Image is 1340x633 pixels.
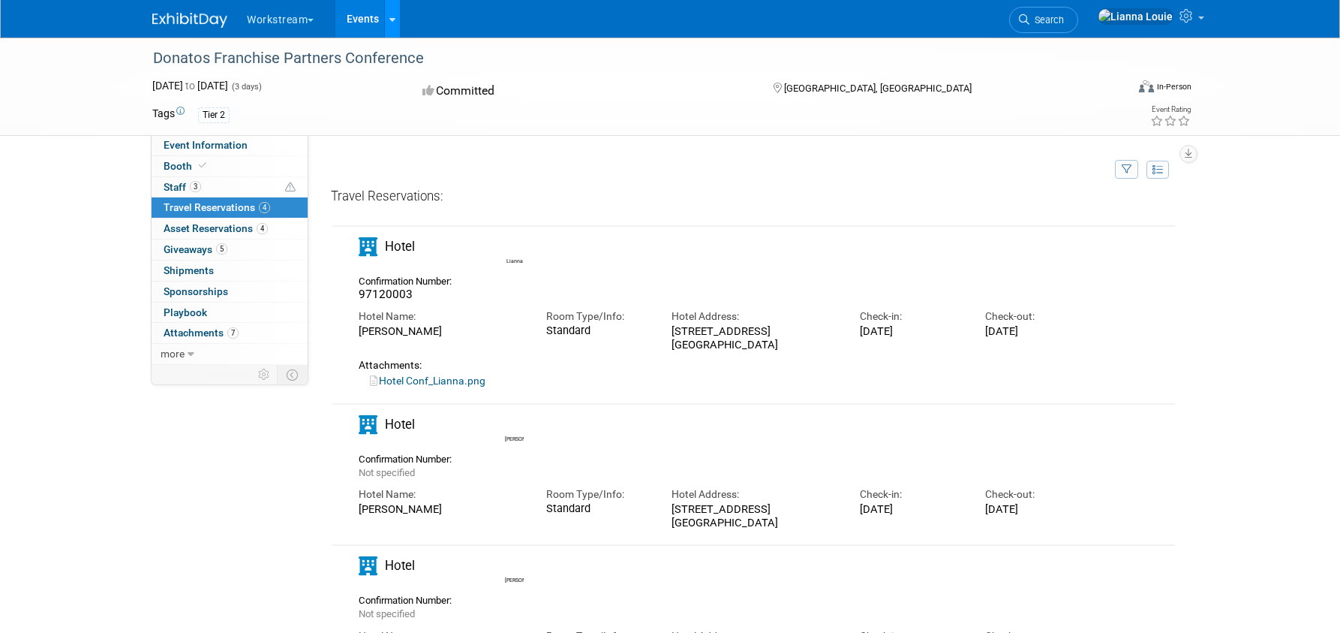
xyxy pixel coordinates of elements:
td: Toggle Event Tabs [278,365,308,384]
span: 5 [216,243,227,255]
img: Lianna Louie [505,235,526,256]
div: [DATE] [985,324,1088,338]
div: Hotel Address: [672,487,837,502]
a: Giveaways5 [152,240,308,260]
img: Lianna Louie [1098,8,1173,25]
div: Hotel Name: [359,309,524,324]
img: ExhibitDay [152,13,227,28]
span: Hotel [385,239,415,254]
span: Travel Reservations [164,201,270,213]
img: Format-Inperson.png [1139,80,1154,92]
div: Marcelo Pinto [505,575,524,584]
div: Hotel Name: [359,487,524,502]
div: Travel Reservations: [331,188,1176,211]
a: Search [1009,7,1078,33]
div: Event Rating [1150,106,1191,113]
div: Room Type/Info: [546,487,649,502]
span: Staff [164,181,201,193]
i: Filter by Traveler [1122,165,1132,175]
div: Tier 2 [198,107,230,123]
span: Giveaways [164,243,227,255]
span: 3 [190,181,201,192]
a: Event Information [152,135,308,155]
span: (3 days) [230,82,262,92]
a: Playbook [152,303,308,323]
td: Personalize Event Tab Strip [251,365,278,384]
td: Tags [152,106,185,123]
a: Asset Reservations4 [152,219,308,239]
i: Hotel [359,237,377,256]
a: more [152,344,308,364]
span: to [183,80,197,92]
div: Donatos Franchise Partners Conference [148,45,1103,72]
div: Marcelo Pinto [501,554,527,584]
div: Confirmation Number: [359,271,462,288]
div: [DATE] [985,502,1088,516]
div: Check-out: [985,309,1088,324]
span: Attachments [164,327,239,339]
div: [PERSON_NAME] [359,502,524,516]
span: Hotel [385,558,415,573]
span: [DATE] [DATE] [152,80,228,92]
div: Damon Young [505,434,524,443]
div: Confirmation Number: [359,449,462,466]
a: Travel Reservations4 [152,197,308,218]
a: Sponsorships [152,282,308,302]
span: Not specified [359,608,415,619]
div: [PERSON_NAME] [359,324,524,338]
i: Booth reservation complete [199,161,206,170]
div: [STREET_ADDRESS] [GEOGRAPHIC_DATA] [672,324,837,352]
div: Room Type/Info: [546,309,649,324]
div: Confirmation Number: [359,590,462,607]
div: Damon Young [501,413,527,443]
div: [DATE] [860,502,963,516]
img: Marcelo Pinto [505,554,526,575]
span: Hotel [385,417,415,432]
span: 7 [227,327,239,339]
i: Hotel [359,415,377,434]
div: [STREET_ADDRESS] [GEOGRAPHIC_DATA] [672,502,837,530]
span: Search [1029,14,1064,26]
a: Shipments [152,261,308,281]
span: Sponsorships [164,285,228,297]
div: Standard [546,502,649,516]
div: Attachments: [359,359,1088,372]
div: Hotel Address: [672,309,837,324]
div: Lianna Louie [501,235,527,265]
span: Potential Scheduling Conflict -- at least one attendee is tagged in another overlapping event. [285,181,296,194]
div: [DATE] [860,324,963,338]
a: Hotel Conf_Lianna.png [370,375,485,387]
span: 4 [259,202,270,213]
div: Check-in: [860,309,963,324]
span: Shipments [164,264,214,276]
span: Asset Reservations [164,222,268,234]
span: Playbook [164,306,207,318]
i: Hotel [359,556,377,575]
span: [GEOGRAPHIC_DATA], [GEOGRAPHIC_DATA] [784,83,972,94]
a: Attachments7 [152,323,308,343]
span: Event Information [164,139,248,151]
span: 97120003 [359,288,413,301]
a: Booth [152,156,308,176]
div: Event Format [1037,78,1191,101]
div: Lianna Louie [505,256,524,265]
div: Committed [418,78,750,104]
div: Check-in: [860,487,963,502]
img: Damon Young [505,413,526,434]
span: Not specified [359,467,415,478]
span: Booth [164,160,209,172]
div: Check-out: [985,487,1088,502]
span: 4 [257,223,268,234]
div: Standard [546,324,649,338]
a: Staff3 [152,177,308,197]
div: In-Person [1156,81,1191,92]
span: more [161,348,185,360]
